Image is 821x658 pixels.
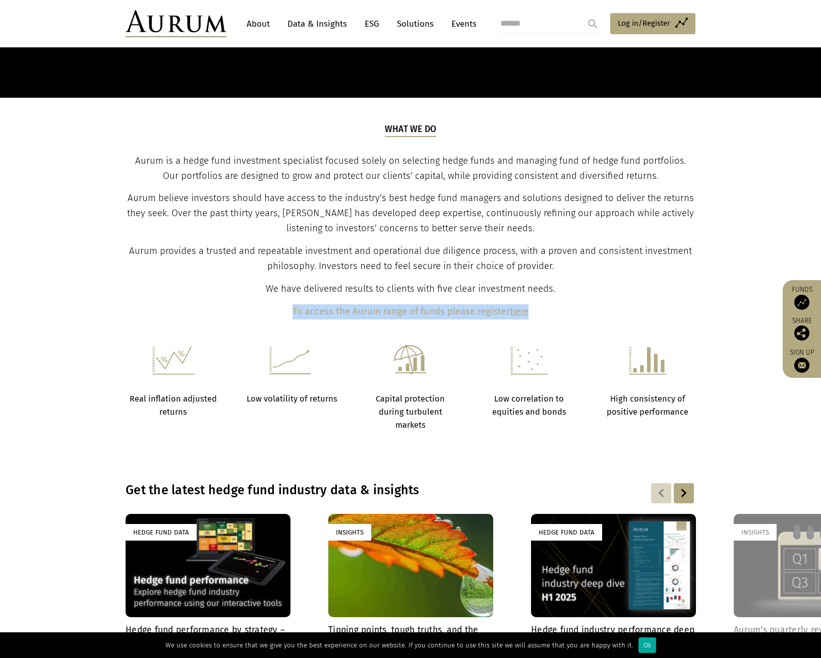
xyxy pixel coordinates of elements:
[607,394,688,417] strong: High consistency of positive performance
[788,317,816,341] div: Share
[385,123,437,137] h5: What we do
[638,637,656,653] div: Ok
[242,15,275,33] a: About
[360,15,384,33] a: ESG
[129,245,692,272] span: Aurum provides a trusted and repeatable investment and operational due diligence process, with a ...
[531,625,696,646] h4: Hedge fund industry performance deep dive – H1 2025
[510,306,529,317] a: here
[292,306,510,317] b: To access the Aurum range of funds please register
[794,358,809,373] img: Sign up to our newsletter
[446,15,477,33] a: Events
[610,13,695,34] a: Log in/Register
[282,15,352,33] a: Data & Insights
[130,394,217,417] strong: Real inflation adjusted returns
[126,483,565,498] h3: Get the latest hedge fund industry data & insights
[328,625,493,646] h4: Tipping points, tough truths, and the case for hope
[734,524,777,541] div: Insights
[126,10,226,37] img: Aurum
[618,17,670,29] span: Log in/Register
[127,192,694,234] span: Aurum believe investors should have access to the industry’s best hedge fund managers and solutio...
[376,394,445,430] strong: Capital protection during turbulent markets
[788,285,816,310] a: Funds
[392,15,439,33] a: Solutions
[492,394,566,417] strong: Low correlation to equities and bonds
[582,14,603,34] input: Submit
[531,524,602,541] div: Hedge Fund Data
[788,348,816,373] a: Sign up
[794,295,809,310] img: Access Funds
[126,524,197,541] div: Hedge Fund Data
[247,394,337,404] strong: Low volatility of returns
[794,325,809,341] img: Share this post
[328,524,371,541] div: Insights
[126,625,290,646] h4: Hedge fund performance by strategy – explore
[135,155,686,181] span: Aurum is a hedge fund investment specialist focused solely on selecting hedge funds and managing ...
[266,283,555,294] span: We have delivered results to clients with five clear investment needs.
